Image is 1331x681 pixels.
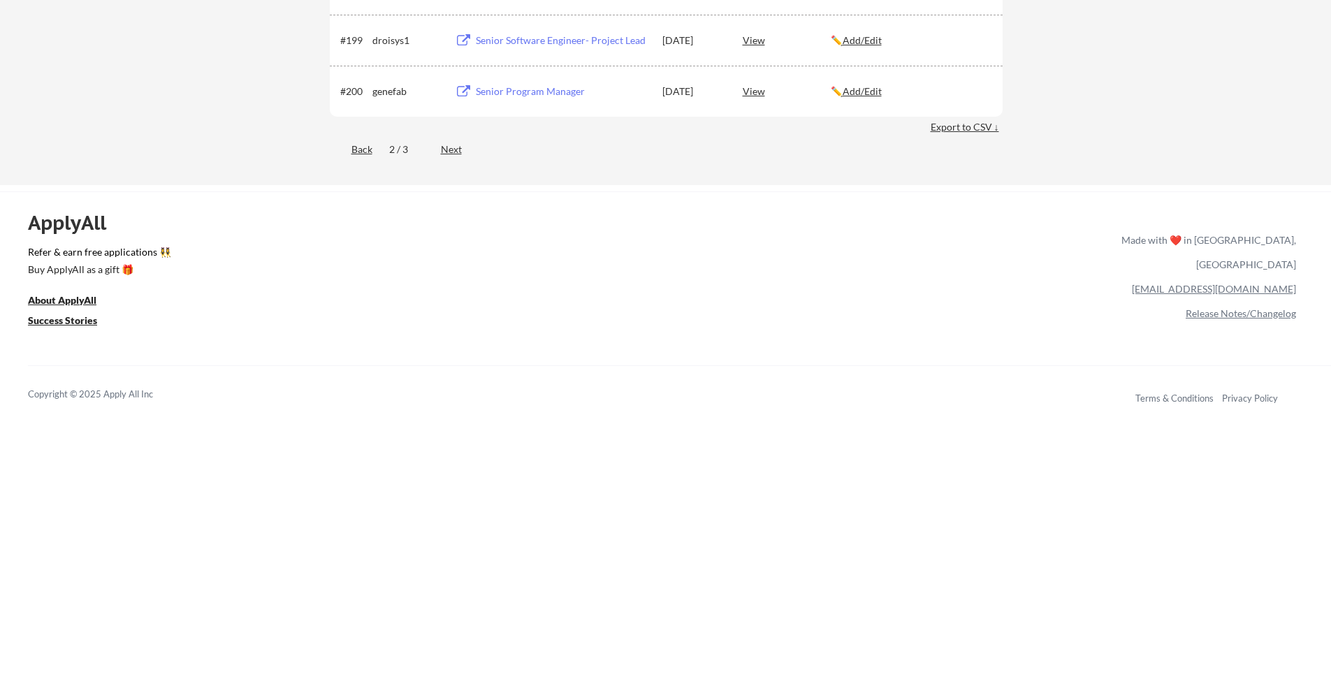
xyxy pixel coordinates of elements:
[28,265,168,274] div: Buy ApplyAll as a gift 🎁
[1186,307,1296,319] a: Release Notes/Changelog
[662,85,724,98] div: [DATE]
[662,34,724,47] div: [DATE]
[28,262,168,279] a: Buy ApplyAll as a gift 🎁
[831,85,990,98] div: ✏️
[389,142,424,156] div: 2 / 3
[1222,393,1278,404] a: Privacy Policy
[1116,228,1296,277] div: Made with ❤️ in [GEOGRAPHIC_DATA], [GEOGRAPHIC_DATA]
[340,34,368,47] div: #199
[931,120,1003,134] div: Export to CSV ↓
[372,34,442,47] div: droisys1
[843,85,882,97] u: Add/Edit
[28,294,96,306] u: About ApplyAll
[743,78,831,103] div: View
[28,293,116,310] a: About ApplyAll
[476,85,649,98] div: Senior Program Manager
[831,34,990,47] div: ✏️
[330,142,372,156] div: Back
[441,142,478,156] div: Next
[340,85,368,98] div: #200
[372,85,442,98] div: genefab
[28,314,97,326] u: Success Stories
[1132,283,1296,295] a: [EMAIL_ADDRESS][DOMAIN_NAME]
[28,313,116,330] a: Success Stories
[743,27,831,52] div: View
[28,211,122,235] div: ApplyAll
[476,34,649,47] div: Senior Software Engineer- Project Lead
[843,34,882,46] u: Add/Edit
[28,247,829,262] a: Refer & earn free applications 👯‍♀️
[1135,393,1214,404] a: Terms & Conditions
[28,388,189,402] div: Copyright © 2025 Apply All Inc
